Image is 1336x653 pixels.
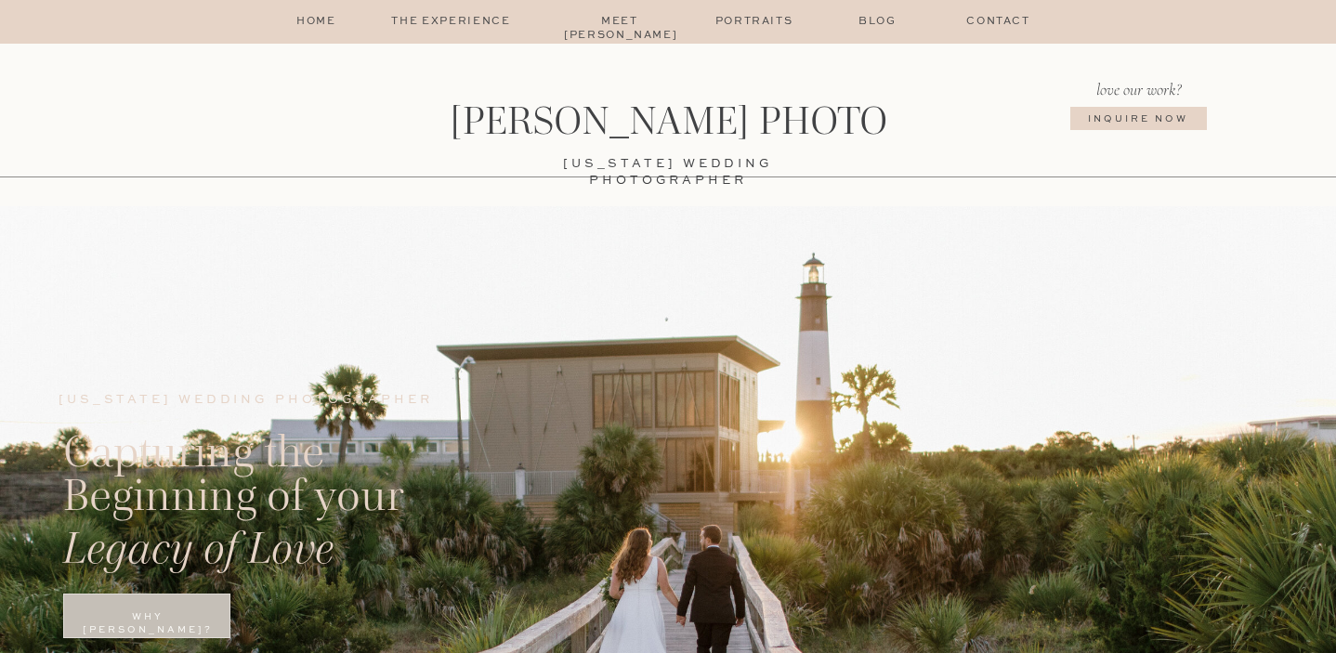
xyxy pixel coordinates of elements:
[709,15,799,30] a: Portraits
[564,15,675,30] a: Meet [PERSON_NAME]
[1058,112,1218,144] a: Inquire NOw
[832,15,923,30] a: Blog
[953,15,1043,30] a: Contact
[59,392,465,430] a: [US_STATE] Wedding Photographer
[413,101,923,146] a: [PERSON_NAME] Photo
[294,15,339,30] a: home
[1076,77,1201,100] p: love our work?
[487,156,849,169] a: [US_STATE] wedding photographer
[65,610,230,642] a: Why [PERSON_NAME]?
[373,15,530,30] a: The Experience
[63,430,485,524] a: Capturing the Beginning of your
[63,527,539,585] h2: Legacy of Love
